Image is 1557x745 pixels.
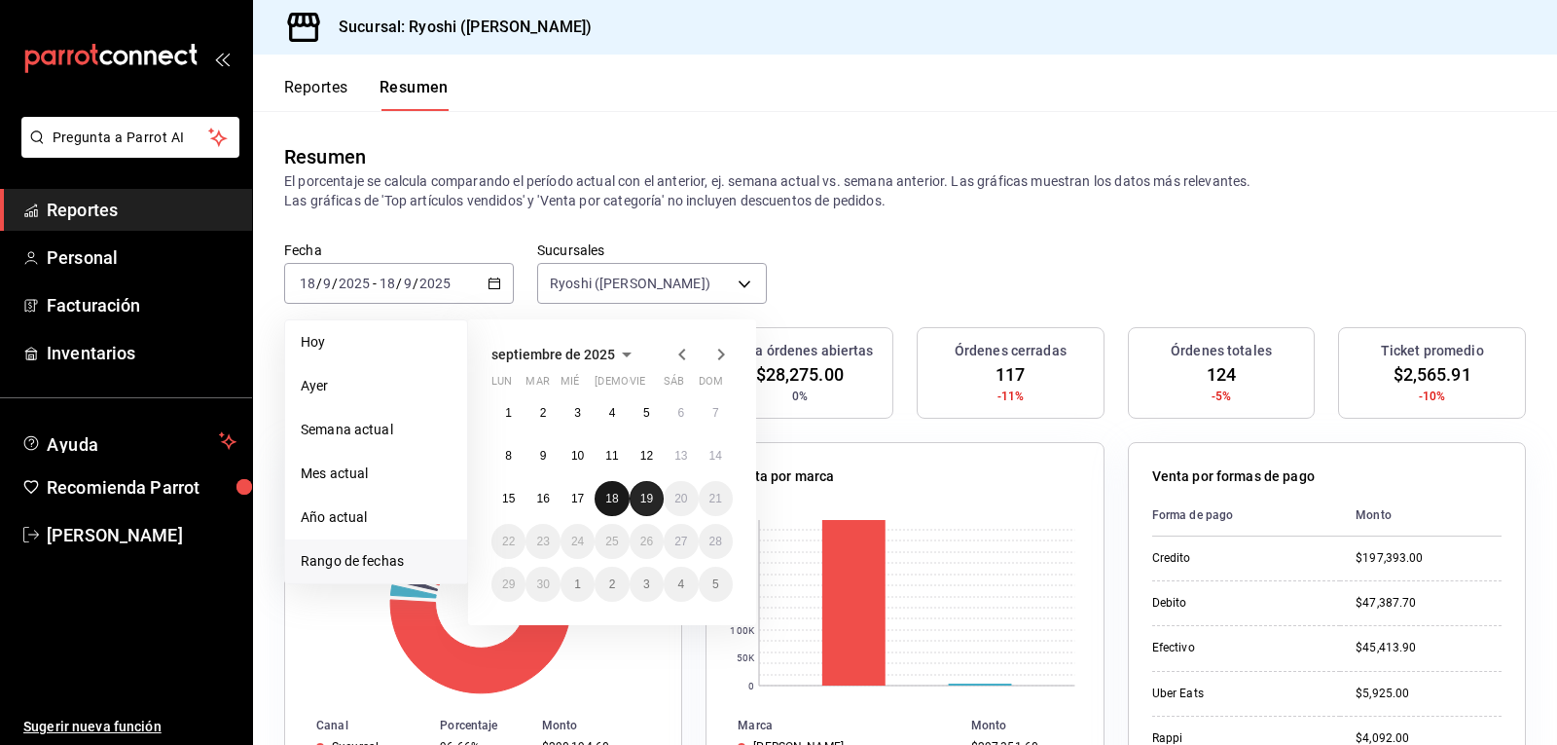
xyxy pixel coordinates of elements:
abbr: 4 de octubre de 2025 [677,577,684,591]
input: -- [322,276,332,291]
span: Ryoshi ([PERSON_NAME]) [550,274,710,293]
button: 22 de septiembre de 2025 [491,524,525,559]
button: 12 de septiembre de 2025 [630,438,664,473]
div: Efectivo [1152,640,1324,656]
input: -- [299,276,316,291]
div: $197,393.00 [1356,550,1502,567]
text: 50K [737,652,755,663]
abbr: 11 de septiembre de 2025 [605,449,618,463]
label: Fecha [284,243,514,257]
button: 15 de septiembre de 2025 [491,481,525,516]
abbr: domingo [699,375,723,395]
abbr: 17 de septiembre de 2025 [571,492,584,505]
button: 16 de septiembre de 2025 [525,481,560,516]
a: Pregunta a Parrot AI [14,141,239,162]
label: Sucursales [537,243,767,257]
button: 9 de septiembre de 2025 [525,438,560,473]
span: Año actual [301,507,452,528]
button: 17 de septiembre de 2025 [561,481,595,516]
span: Inventarios [47,340,236,366]
button: 5 de octubre de 2025 [699,567,733,602]
abbr: 1 de septiembre de 2025 [505,406,512,420]
span: Semana actual [301,420,452,440]
button: open_drawer_menu [214,51,230,66]
div: Resumen [284,142,366,171]
abbr: 29 de septiembre de 2025 [502,577,515,591]
span: / [332,276,338,291]
input: ---- [338,276,371,291]
abbr: 27 de septiembre de 2025 [674,535,687,548]
h3: Órdenes cerradas [955,341,1067,361]
abbr: miércoles [561,375,579,395]
span: Pregunta a Parrot AI [53,128,209,148]
abbr: 3 de octubre de 2025 [643,577,650,591]
abbr: 25 de septiembre de 2025 [605,535,618,548]
button: 6 de septiembre de 2025 [664,395,698,430]
div: $45,413.90 [1356,640,1502,656]
span: Mes actual [301,464,452,484]
abbr: sábado [664,375,684,395]
span: / [413,276,418,291]
abbr: 23 de septiembre de 2025 [536,535,549,548]
span: Sugerir nueva función [23,717,236,737]
abbr: lunes [491,375,512,395]
span: [PERSON_NAME] [47,522,236,548]
div: Credito [1152,550,1324,567]
button: 11 de septiembre de 2025 [595,438,629,473]
abbr: 3 de septiembre de 2025 [574,406,581,420]
button: Reportes [284,78,348,111]
span: 117 [996,361,1025,388]
span: Ayuda [47,429,211,453]
button: 28 de septiembre de 2025 [699,524,733,559]
button: septiembre de 2025 [491,343,638,366]
button: 18 de septiembre de 2025 [595,481,629,516]
button: 26 de septiembre de 2025 [630,524,664,559]
abbr: 16 de septiembre de 2025 [536,492,549,505]
span: $2,565.91 [1394,361,1471,388]
span: -11% [997,388,1025,405]
abbr: 24 de septiembre de 2025 [571,535,584,548]
button: 23 de septiembre de 2025 [525,524,560,559]
th: Monto [534,715,682,736]
abbr: 14 de septiembre de 2025 [709,449,722,463]
abbr: 20 de septiembre de 2025 [674,492,687,505]
button: 10 de septiembre de 2025 [561,438,595,473]
button: 25 de septiembre de 2025 [595,524,629,559]
th: Porcentaje [432,715,533,736]
abbr: 22 de septiembre de 2025 [502,535,515,548]
th: Forma de pago [1152,495,1340,537]
button: Resumen [380,78,449,111]
abbr: 12 de septiembre de 2025 [640,449,653,463]
h3: Sucursal: Ryoshi ([PERSON_NAME]) [323,16,592,39]
button: 7 de septiembre de 2025 [699,395,733,430]
div: $47,387.70 [1356,595,1502,612]
span: Ayer [301,376,452,396]
abbr: 8 de septiembre de 2025 [505,449,512,463]
span: / [316,276,322,291]
button: 3 de octubre de 2025 [630,567,664,602]
span: Facturación [47,292,236,318]
span: Recomienda Parrot [47,474,236,501]
button: 2 de octubre de 2025 [595,567,629,602]
div: $5,925.00 [1356,686,1502,702]
button: 14 de septiembre de 2025 [699,438,733,473]
abbr: 2 de septiembre de 2025 [540,406,547,420]
button: 30 de septiembre de 2025 [525,567,560,602]
div: Debito [1152,595,1324,612]
button: 3 de septiembre de 2025 [561,395,595,430]
th: Canal [285,715,432,736]
abbr: jueves [595,375,709,395]
button: 19 de septiembre de 2025 [630,481,664,516]
button: Pregunta a Parrot AI [21,117,239,158]
abbr: 21 de septiembre de 2025 [709,492,722,505]
abbr: 13 de septiembre de 2025 [674,449,687,463]
button: 5 de septiembre de 2025 [630,395,664,430]
button: 24 de septiembre de 2025 [561,524,595,559]
button: 1 de octubre de 2025 [561,567,595,602]
button: 20 de septiembre de 2025 [664,481,698,516]
h3: Ticket promedio [1381,341,1484,361]
abbr: 10 de septiembre de 2025 [571,449,584,463]
abbr: 5 de septiembre de 2025 [643,406,650,420]
span: / [396,276,402,291]
span: Reportes [47,197,236,223]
